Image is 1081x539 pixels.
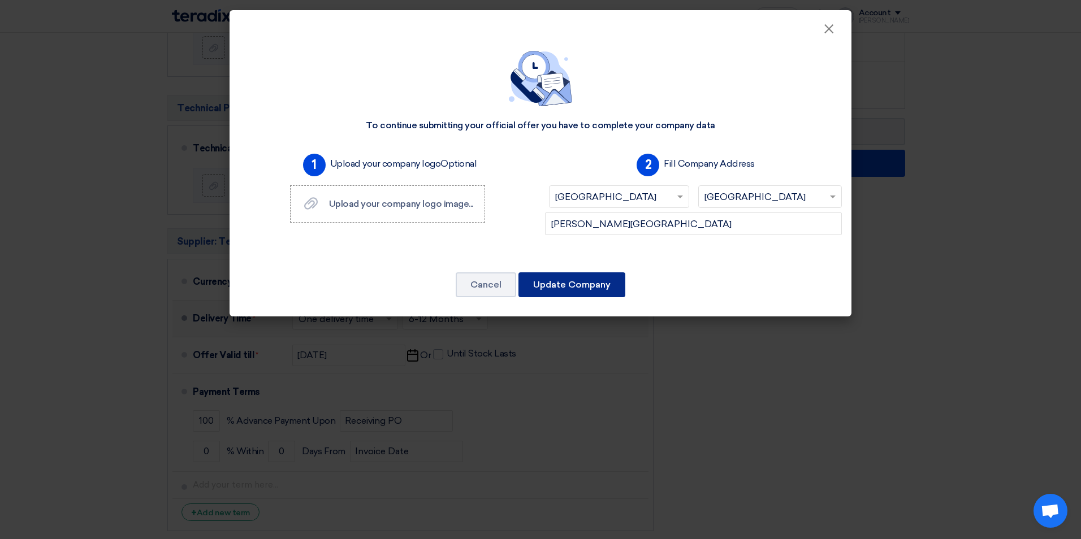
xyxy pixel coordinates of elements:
[518,272,625,297] button: Update Company
[303,154,326,176] span: 1
[637,154,659,176] span: 2
[814,18,844,41] button: Close
[1034,494,1067,528] a: Open chat
[456,272,516,297] button: Cancel
[509,51,572,106] img: empty_state_contact.svg
[330,157,477,171] label: Upload your company logo
[440,158,477,169] span: Optional
[329,198,473,209] span: Upload your company logo image...
[366,120,715,132] div: To continue submitting your official offer you have to complete your company data
[664,157,754,171] label: Fill Company Address
[545,212,842,235] input: Add company main address
[823,20,834,43] span: ×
